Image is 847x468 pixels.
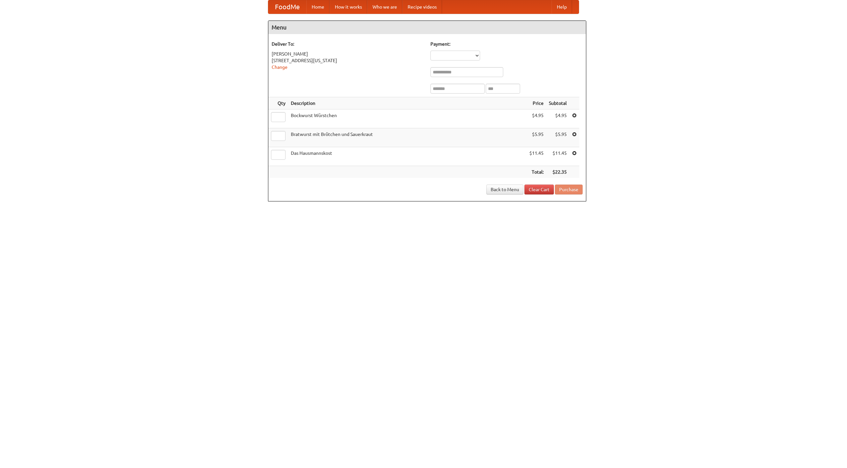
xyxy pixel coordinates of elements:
[268,0,306,14] a: FoodMe
[272,51,424,57] div: [PERSON_NAME]
[546,128,569,147] td: $5.95
[555,185,583,194] button: Purchase
[527,166,546,178] th: Total:
[268,97,288,109] th: Qty
[306,0,330,14] a: Home
[546,109,569,128] td: $4.95
[546,147,569,166] td: $11.45
[527,109,546,128] td: $4.95
[272,57,424,64] div: [STREET_ADDRESS][US_STATE]
[527,97,546,109] th: Price
[546,97,569,109] th: Subtotal
[367,0,402,14] a: Who we are
[527,128,546,147] td: $5.95
[288,109,527,128] td: Bockwurst Würstchen
[486,185,523,194] a: Back to Menu
[288,147,527,166] td: Das Hausmannskost
[288,97,527,109] th: Description
[430,41,583,47] h5: Payment:
[402,0,442,14] a: Recipe videos
[524,185,554,194] a: Clear Cart
[288,128,527,147] td: Bratwurst mit Brötchen und Sauerkraut
[272,64,288,70] a: Change
[552,0,572,14] a: Help
[546,166,569,178] th: $22.35
[330,0,367,14] a: How it works
[268,21,586,34] h4: Menu
[272,41,424,47] h5: Deliver To:
[527,147,546,166] td: $11.45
